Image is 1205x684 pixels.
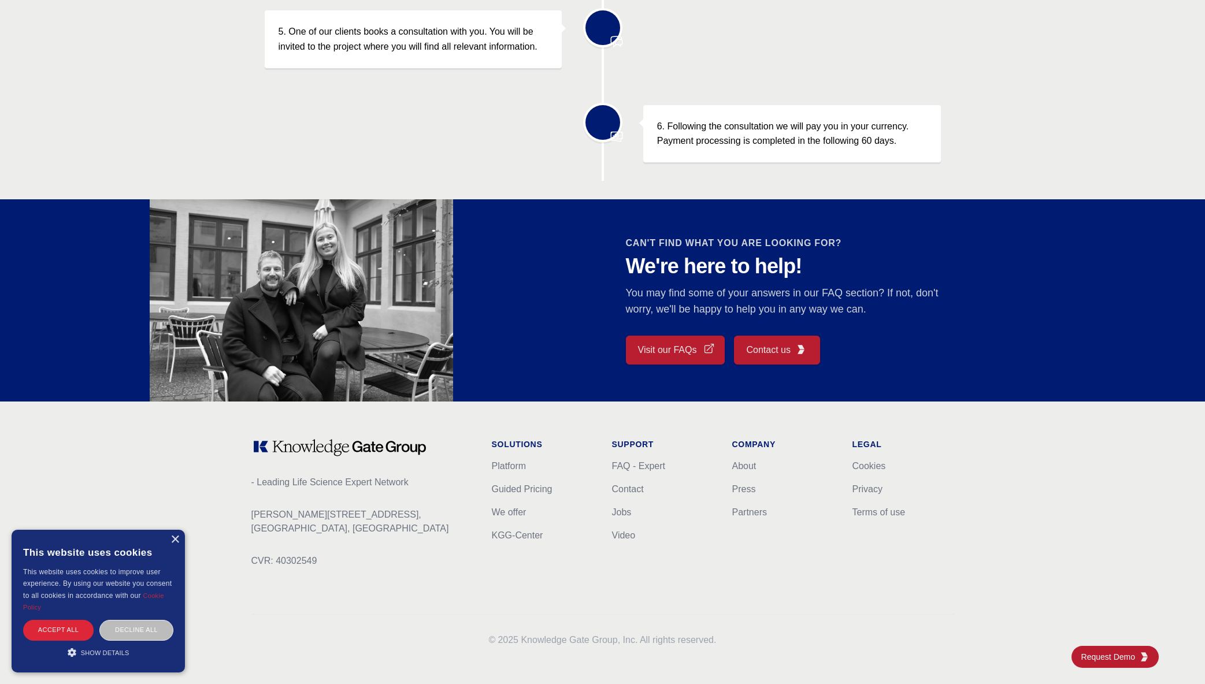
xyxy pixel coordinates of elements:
a: About [732,461,757,471]
a: Guided Pricing [492,484,553,494]
div: Accept all [23,620,94,640]
div: Chat-widget [1147,629,1205,684]
img: KGG [796,345,806,354]
a: Privacy [852,484,883,494]
a: We offer [492,507,527,517]
div: This website uses cookies [23,538,173,566]
a: Cookie Policy [23,592,164,611]
span: © [489,635,496,645]
a: Partners [732,507,767,517]
h1: Legal [852,438,954,450]
span: Request Demo [1081,651,1140,663]
h1: Support [612,438,714,450]
span: This website uses cookies to improve user experience. By using our website you consent to all coo... [23,568,172,600]
img: KGG [1140,652,1149,661]
p: [PERSON_NAME][STREET_ADDRESS], [GEOGRAPHIC_DATA], [GEOGRAPHIC_DATA] [251,508,473,536]
p: We're here to help! [626,255,954,278]
a: Press [732,484,756,494]
a: FAQ - Expert [612,461,665,471]
h1: Solutions [492,438,594,450]
a: Request DemoKGG [1071,646,1159,668]
div: Close [170,536,179,544]
div: Decline all [99,620,173,640]
a: Cookies [852,461,886,471]
a: Jobs [612,507,632,517]
a: Contact usKGG [734,336,820,365]
span: Contact us [746,343,790,357]
p: 6. Following the consultation we will pay you in your currency. Payment processing is completed i... [657,119,927,148]
a: Contact [612,484,644,494]
p: 2025 Knowledge Gate Group, Inc. All rights reserved. [251,633,954,647]
a: Video [612,530,636,540]
a: Platform [492,461,527,471]
a: Visit our FAQs [626,336,725,365]
a: Terms of use [852,507,906,517]
p: You may find some of your answers in our FAQ section? If not, don't worry, we'll be happy to help... [626,285,954,317]
a: KGG-Center [492,530,543,540]
iframe: Chat Widget [1147,629,1205,684]
p: 5. One of our clients books a consultation with you. You will be invited to the project where you... [279,24,548,54]
p: - Leading Life Science Expert Network [251,475,473,489]
h1: Company [732,438,834,450]
div: Show details [23,646,173,658]
h2: CAN'T FIND WHAT YOU ARE LOOKING FOR? [626,236,954,250]
span: Show details [81,649,129,656]
p: CVR: 40302549 [251,554,473,568]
